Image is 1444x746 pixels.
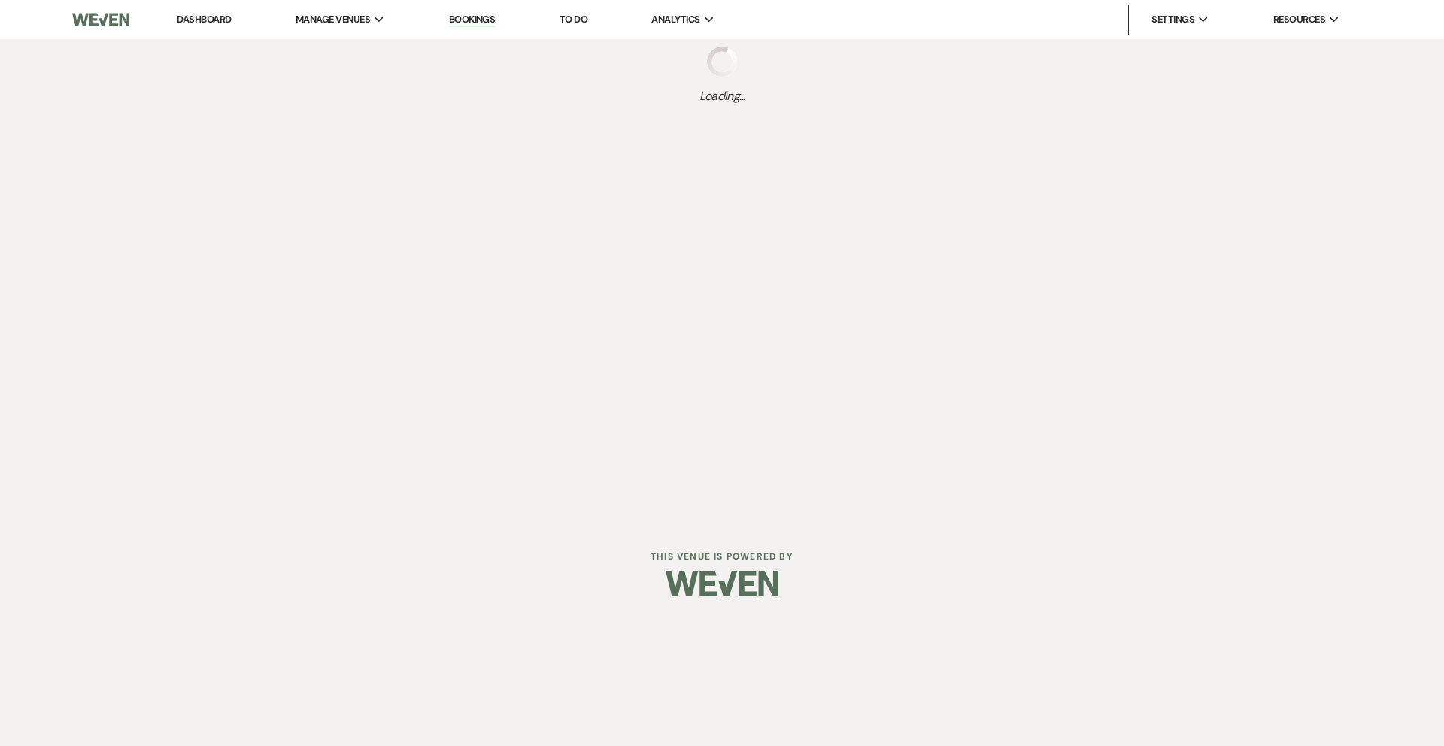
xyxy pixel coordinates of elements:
span: Loading... [699,87,745,105]
span: Analytics [651,12,699,27]
a: To Do [560,13,587,26]
img: Weven Logo [666,557,778,610]
span: Manage Venues [296,12,370,27]
a: Bookings [449,13,496,27]
span: Settings [1151,12,1194,27]
img: Weven Logo [72,4,129,35]
a: Dashboard [177,13,231,26]
img: loading spinner [707,47,737,77]
span: Resources [1273,12,1325,27]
